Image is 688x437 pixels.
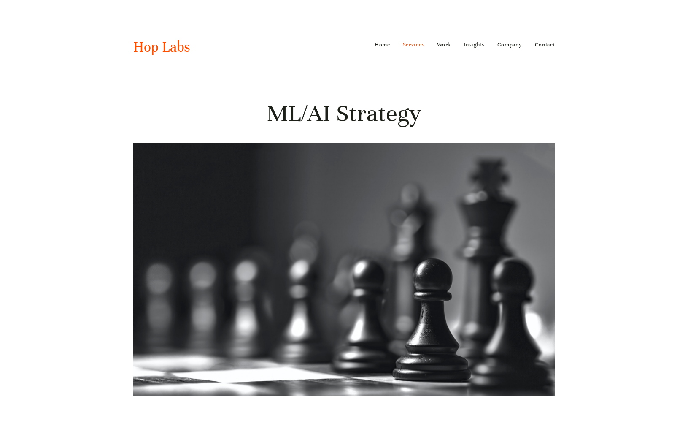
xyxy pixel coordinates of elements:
[375,38,390,52] a: Home
[437,38,451,52] a: Work
[464,38,485,52] a: Insights
[133,98,555,129] h1: ML/AI Strategy
[497,38,522,52] a: Company
[535,38,555,52] a: Contact
[403,38,425,52] a: Services
[133,38,190,56] a: Hop Labs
